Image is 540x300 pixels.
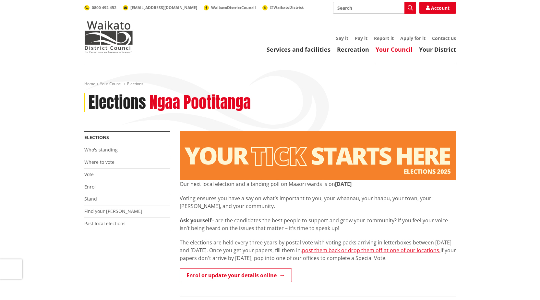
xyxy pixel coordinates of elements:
a: Who's standing [84,147,118,153]
a: Enrol or update your details online [180,268,292,282]
a: Account [419,2,456,14]
a: Vote [84,171,94,177]
a: Find your [PERSON_NAME] [84,208,142,214]
a: WaikatoDistrictCouncil [204,5,256,10]
p: Voting ensures you have a say on what’s important to you, your whaanau, your haapu, your town, yo... [180,194,456,210]
input: Search input [333,2,416,14]
p: The elections are held every three years by postal vote with voting packs arriving in letterboxes... [180,239,456,262]
span: Elections [127,81,143,86]
img: Elections - Website banner [180,131,456,180]
p: – are the candidates the best people to support and grow your community? If you feel your voice i... [180,216,456,232]
span: 0800 492 452 [92,5,116,10]
a: [EMAIL_ADDRESS][DOMAIN_NAME] [123,5,197,10]
a: post them back or drop them off at one of our locations. [302,247,440,254]
a: Home [84,81,95,86]
span: [EMAIL_ADDRESS][DOMAIN_NAME] [130,5,197,10]
a: Stand [84,196,97,202]
a: Say it [336,35,348,41]
span: WaikatoDistrictCouncil [211,5,256,10]
span: @WaikatoDistrict [270,5,304,10]
a: Services and facilities [267,46,330,53]
strong: Ask yourself [180,217,211,224]
a: Enrol [84,184,96,190]
a: Your Council [376,46,413,53]
a: Past local elections [84,220,126,227]
a: Elections [84,134,109,140]
strong: [DATE] [335,180,352,188]
a: Where to vote [84,159,114,165]
a: Recreation [337,46,369,53]
nav: breadcrumb [84,81,456,87]
a: Apply for it [400,35,426,41]
a: Contact us [432,35,456,41]
a: Pay it [355,35,367,41]
p: Our next local election and a binding poll on Maaori wards is on [180,180,456,188]
a: Your Council [100,81,123,86]
a: 0800 492 452 [84,5,116,10]
img: Waikato District Council - Te Kaunihera aa Takiwaa o Waikato [84,21,133,53]
h2: Ngaa Pootitanga [150,93,251,112]
a: Report it [374,35,394,41]
a: Your District [419,46,456,53]
h1: Elections [89,93,146,112]
a: @WaikatoDistrict [262,5,304,10]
